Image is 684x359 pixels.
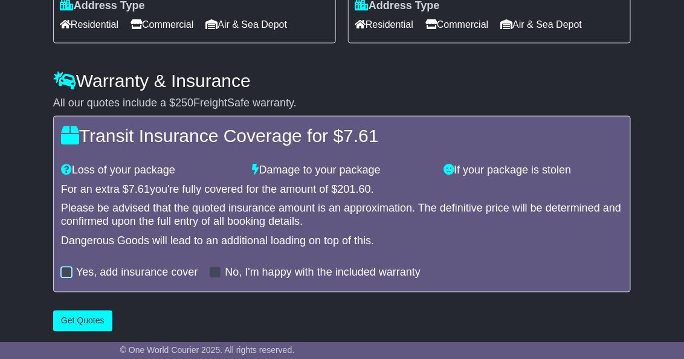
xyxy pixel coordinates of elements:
[338,184,371,196] span: 201.60
[225,267,421,280] label: No, I'm happy with the included warranty
[247,164,438,178] div: Damage to your package
[61,235,623,248] div: Dangerous Goods will lead to an additional loading on top of this.
[53,71,631,91] h4: Warranty & Insurance
[76,267,198,280] label: Yes, add insurance cover
[500,15,582,34] span: Air & Sea Depot
[61,184,623,197] div: For an extra $ you're fully covered for the amount of $ .
[343,126,378,146] span: 7.61
[205,15,287,34] span: Air & Sea Depot
[437,164,629,178] div: If your package is stolen
[131,15,193,34] span: Commercial
[120,345,295,355] span: © One World Courier 2025. All rights reserved.
[60,15,118,34] span: Residential
[355,15,413,34] span: Residential
[53,311,112,332] button: Get Quotes
[129,184,150,196] span: 7.61
[175,97,193,109] span: 250
[61,126,623,146] h4: Transit Insurance Coverage for $
[425,15,488,34] span: Commercial
[53,97,631,110] div: All our quotes include a $ FreightSafe warranty.
[55,164,247,178] div: Loss of your package
[61,202,623,228] div: Please be advised that the quoted insurance amount is an approximation. The definitive price will...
